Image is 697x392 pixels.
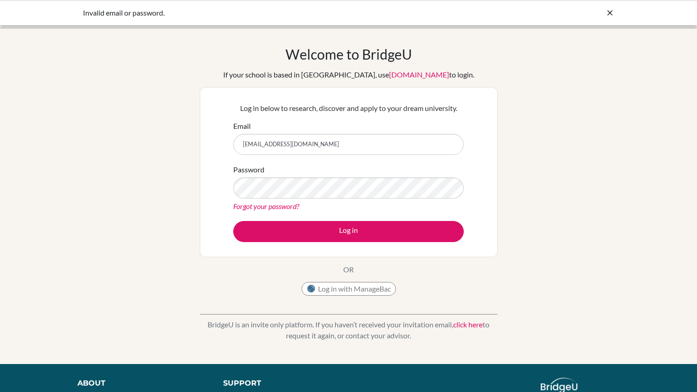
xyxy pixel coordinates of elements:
a: [DOMAIN_NAME] [389,70,449,79]
div: If your school is based in [GEOGRAPHIC_DATA], use to login. [223,69,474,80]
button: Log in with ManageBac [302,282,396,296]
h1: Welcome to BridgeU [285,46,412,62]
p: OR [343,264,354,275]
button: Log in [233,221,464,242]
p: Log in below to research, discover and apply to your dream university. [233,103,464,114]
div: Invalid email or password. [83,7,477,18]
label: Password [233,164,264,175]
div: About [77,378,203,389]
div: Support [223,378,339,389]
a: click here [453,320,483,329]
p: BridgeU is an invite only platform. If you haven’t received your invitation email, to request it ... [200,319,498,341]
a: Forgot your password? [233,202,299,210]
label: Email [233,121,251,132]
